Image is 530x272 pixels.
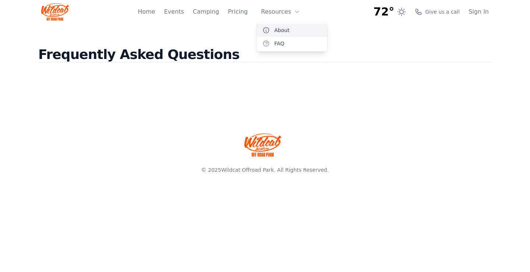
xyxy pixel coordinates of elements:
a: Pricing [228,7,248,16]
a: Home [138,7,155,16]
button: Resources [257,4,304,19]
a: Wildcat Offroad Park [221,167,274,173]
img: Wildcat Offroad park [244,133,281,157]
img: Wildcat Logo [41,3,69,21]
span: © 2025 . All Rights Reserved. [201,167,329,173]
a: About [257,24,327,37]
a: FAQ [257,37,327,50]
a: Sign In [469,7,489,16]
span: 72° [374,5,395,18]
a: Events [164,7,184,16]
a: Give us a call [415,8,460,15]
h2: Frequently Asked Questions [38,47,492,74]
a: Camping [193,7,219,16]
span: Give us a call [425,8,460,15]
